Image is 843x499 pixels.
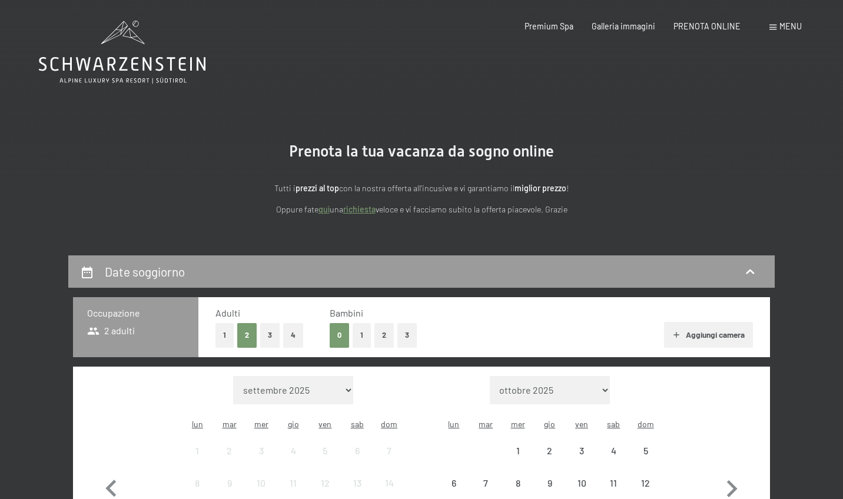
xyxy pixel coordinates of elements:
div: Sun Sep 07 2025 [373,434,405,466]
h3: Occupazione [87,307,184,320]
div: Sun Oct 12 2025 [630,467,662,499]
abbr: mercoledì [254,419,268,429]
div: 1 [182,446,212,475]
div: Mon Sep 08 2025 [181,467,213,499]
div: arrivo/check-in non effettuabile [534,434,566,466]
div: Fri Sep 05 2025 [309,434,341,466]
div: Sun Sep 14 2025 [373,467,405,499]
div: arrivo/check-in non effettuabile [309,467,341,499]
div: arrivo/check-in non effettuabile [245,434,277,466]
div: Fri Sep 12 2025 [309,467,341,499]
a: PRENOTA ONLINE [673,21,741,31]
div: arrivo/check-in non effettuabile [566,434,598,466]
div: 7 [374,446,404,475]
a: Premium Spa [525,21,573,31]
div: Thu Sep 04 2025 [277,434,309,466]
abbr: venerdì [575,419,588,429]
div: arrivo/check-in non effettuabile [470,467,502,499]
button: 3 [397,323,417,347]
button: 0 [330,323,349,347]
a: richiesta [343,204,376,214]
div: arrivo/check-in non effettuabile [213,467,245,499]
strong: prezzi al top [296,183,339,193]
div: arrivo/check-in non effettuabile [277,467,309,499]
div: Sat Sep 13 2025 [341,467,373,499]
div: 5 [310,446,340,475]
div: arrivo/check-in non effettuabile [598,434,629,466]
abbr: venerdì [318,419,331,429]
div: arrivo/check-in non effettuabile [438,467,470,499]
div: 3 [567,446,596,475]
div: 5 [631,446,661,475]
div: Thu Oct 09 2025 [534,467,566,499]
span: Prenota la tua vacanza da sogno online [289,142,554,160]
abbr: sabato [351,419,364,429]
div: arrivo/check-in non effettuabile [630,467,662,499]
div: arrivo/check-in non effettuabile [502,434,533,466]
div: arrivo/check-in non effettuabile [598,467,629,499]
span: Bambini [330,307,363,318]
div: Fri Oct 03 2025 [566,434,598,466]
div: arrivo/check-in non effettuabile [341,434,373,466]
abbr: martedì [479,419,493,429]
div: arrivo/check-in non effettuabile [341,467,373,499]
div: arrivo/check-in non effettuabile [534,467,566,499]
strong: miglior prezzo [515,183,566,193]
div: Thu Sep 11 2025 [277,467,309,499]
div: Wed Sep 03 2025 [245,434,277,466]
div: 4 [278,446,308,475]
div: 3 [247,446,276,475]
abbr: sabato [607,419,620,429]
abbr: martedì [223,419,237,429]
abbr: giovedì [544,419,555,429]
div: arrivo/check-in non effettuabile [181,467,213,499]
div: Mon Sep 01 2025 [181,434,213,466]
div: Fri Oct 10 2025 [566,467,598,499]
div: Thu Oct 02 2025 [534,434,566,466]
abbr: domenica [381,419,397,429]
div: arrivo/check-in non effettuabile [181,434,213,466]
button: Aggiungi camera [664,322,753,348]
abbr: lunedì [192,419,203,429]
div: Sat Oct 11 2025 [598,467,629,499]
abbr: domenica [638,419,654,429]
div: 6 [343,446,372,475]
button: 3 [260,323,280,347]
div: Wed Oct 08 2025 [502,467,533,499]
div: Mon Oct 06 2025 [438,467,470,499]
div: Sat Oct 04 2025 [598,434,629,466]
div: Wed Oct 01 2025 [502,434,533,466]
div: arrivo/check-in non effettuabile [373,467,405,499]
abbr: mercoledì [511,419,525,429]
div: Tue Sep 02 2025 [213,434,245,466]
div: arrivo/check-in non effettuabile [245,467,277,499]
div: Wed Sep 10 2025 [245,467,277,499]
div: Tue Oct 07 2025 [470,467,502,499]
button: 1 [353,323,371,347]
div: 4 [599,446,628,475]
div: arrivo/check-in non effettuabile [213,434,245,466]
div: Sun Oct 05 2025 [630,434,662,466]
h2: Date soggiorno [105,264,185,279]
div: arrivo/check-in non effettuabile [502,467,533,499]
div: arrivo/check-in non effettuabile [373,434,405,466]
div: arrivo/check-in non effettuabile [566,467,598,499]
div: Tue Sep 09 2025 [213,467,245,499]
div: 2 [535,446,565,475]
p: Oppure fate una veloce e vi facciamo subito la offerta piacevole. Grazie [162,203,681,217]
span: 2 adulti [87,324,135,337]
p: Tutti i con la nostra offerta all'incusive e vi garantiamo il ! [162,182,681,195]
div: arrivo/check-in non effettuabile [309,434,341,466]
a: Galleria immagini [592,21,655,31]
div: 2 [214,446,244,475]
button: 1 [215,323,234,347]
abbr: lunedì [448,419,459,429]
button: 4 [283,323,303,347]
a: quì [318,204,330,214]
div: arrivo/check-in non effettuabile [630,434,662,466]
div: 1 [503,446,532,475]
div: Sat Sep 06 2025 [341,434,373,466]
